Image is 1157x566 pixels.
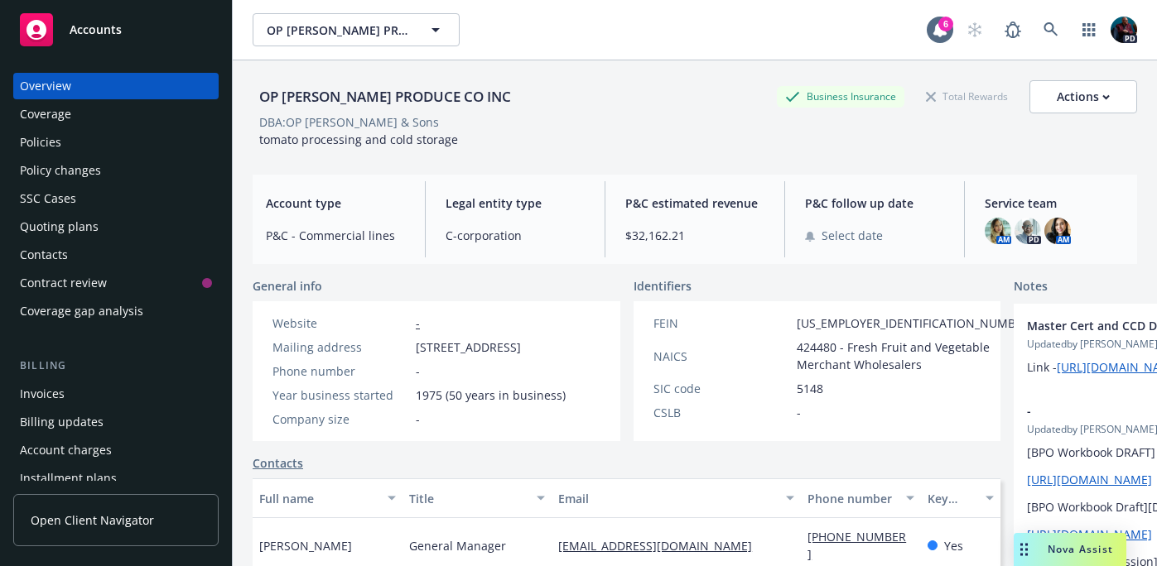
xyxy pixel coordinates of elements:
[267,22,410,39] span: OP [PERSON_NAME] PRODUCE CO INC
[625,194,764,212] span: P&C estimated revenue
[259,490,378,507] div: Full name
[13,381,219,407] a: Invoices
[625,227,764,244] span: $32,162.21
[259,132,458,147] span: tomato processing and cold storage
[985,194,1124,212] span: Service team
[253,86,518,108] div: OP [PERSON_NAME] PRODUCE CO INC
[272,338,409,356] div: Mailing address
[253,478,403,518] button: Full name
[807,529,906,562] a: [PHONE_NUMBER]
[13,157,219,184] a: Policy changes
[944,537,963,554] span: Yes
[253,277,322,295] span: General info
[13,73,219,99] a: Overview
[20,157,101,184] div: Policy changes
[446,227,585,244] span: C-corporation
[653,380,790,397] div: SIC code
[403,478,552,518] button: Title
[409,490,528,507] div: Title
[801,478,920,518] button: Phone number
[653,348,790,365] div: NAICS
[653,314,790,332] div: FEIN
[13,213,219,240] a: Quoting plans
[272,386,409,404] div: Year business started
[253,13,460,46] button: OP [PERSON_NAME] PRODUCE CO INC
[20,409,104,435] div: Billing updates
[777,86,904,107] div: Business Insurance
[20,437,112,463] div: Account charges
[807,490,895,507] div: Phone number
[1044,218,1071,244] img: photo
[446,194,585,212] span: Legal entity type
[13,465,219,492] a: Installment plans
[266,194,405,212] span: Account type
[13,101,219,127] a: Coverage
[70,23,122,36] span: Accounts
[1029,80,1137,113] button: Actions
[13,242,219,268] a: Contacts
[797,404,801,421] span: -
[416,315,420,331] a: -
[13,185,219,212] a: SSC Cases
[921,478,1000,518] button: Key contact
[653,404,790,421] div: CSLB
[416,410,420,428] span: -
[797,338,1034,373] span: 424480 - Fresh Fruit and Vegetable Merchant Wholesalers
[1111,17,1137,43] img: photo
[1015,218,1041,244] img: photo
[416,362,420,380] span: -
[822,227,883,244] span: Select date
[20,213,99,240] div: Quoting plans
[259,537,352,554] span: [PERSON_NAME]
[13,409,219,435] a: Billing updates
[13,7,219,53] a: Accounts
[928,490,976,507] div: Key contact
[409,537,506,554] span: General Manager
[1073,13,1106,46] a: Switch app
[1014,533,1126,566] button: Nova Assist
[1027,526,1152,542] a: [URL][DOMAIN_NAME]
[13,357,219,374] div: Billing
[1014,277,1048,297] span: Notes
[20,73,71,99] div: Overview
[20,242,68,268] div: Contacts
[272,410,409,428] div: Company size
[20,270,107,296] div: Contract review
[1027,472,1152,487] a: [URL][DOMAIN_NAME]
[416,386,566,404] span: 1975 (50 years in business)
[253,454,303,472] a: Contacts
[20,465,117,492] div: Installment plans
[797,380,823,397] span: 5148
[20,185,76,212] div: SSC Cases
[20,298,143,324] div: Coverage gap analysis
[1014,533,1034,566] div: Drag to move
[20,129,61,156] div: Policies
[272,314,409,332] div: Website
[20,101,71,127] div: Coverage
[938,17,953,31] div: 6
[558,538,765,554] a: [EMAIL_ADDRESS][DOMAIN_NAME]
[416,338,521,356] span: [STREET_ADDRESS]
[259,113,439,131] div: DBA: OP [PERSON_NAME] & Sons
[558,490,776,507] div: Email
[272,362,409,380] div: Phone number
[13,270,219,296] a: Contract review
[958,13,991,46] a: Start snowing
[918,86,1016,107] div: Total Rewards
[996,13,1029,46] a: Report a Bug
[266,227,405,244] span: P&C - Commercial lines
[552,478,801,518] button: Email
[31,511,154,529] span: Open Client Navigator
[805,194,944,212] span: P&C follow up date
[797,314,1034,332] span: [US_EMPLOYER_IDENTIFICATION_NUMBER]
[1057,81,1110,113] div: Actions
[13,298,219,324] a: Coverage gap analysis
[20,381,65,407] div: Invoices
[13,129,219,156] a: Policies
[634,277,692,295] span: Identifiers
[13,437,219,463] a: Account charges
[1048,542,1113,556] span: Nova Assist
[985,218,1011,244] img: photo
[1034,13,1068,46] a: Search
